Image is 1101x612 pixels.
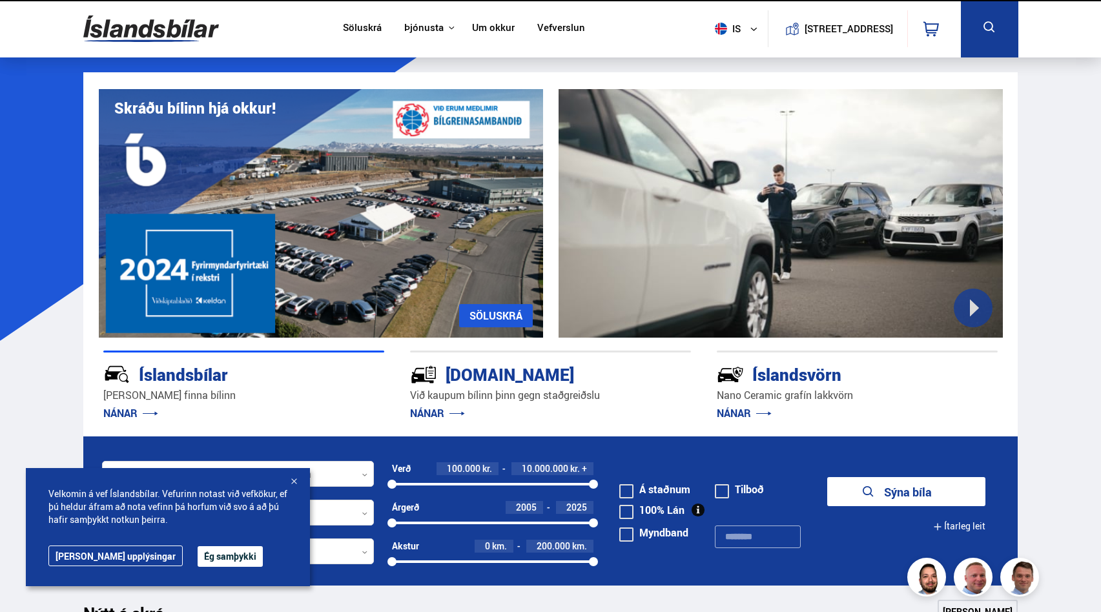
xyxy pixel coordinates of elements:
span: km. [492,541,507,551]
label: Á staðnum [619,484,690,495]
a: Vefverslun [537,22,585,36]
span: + [582,464,587,474]
label: Tilboð [715,484,764,495]
span: 2005 [516,501,537,513]
a: NÁNAR [717,406,772,420]
img: G0Ugv5HjCgRt.svg [83,8,219,50]
img: svg+xml;base64,PHN2ZyB4bWxucz0iaHR0cDovL3d3dy53My5vcmcvMjAwMC9zdmciIHdpZHRoPSI1MTIiIGhlaWdodD0iNT... [715,23,727,35]
span: kr. [482,464,492,474]
div: Akstur [392,541,419,551]
a: NÁNAR [103,406,158,420]
button: [STREET_ADDRESS] [810,23,889,34]
h1: Skráðu bílinn hjá okkur! [114,99,276,117]
img: tr5P-W3DuiFaO7aO.svg [410,361,437,388]
span: km. [572,541,587,551]
div: Íslandsbílar [103,362,338,385]
img: nhp88E3Fdnt1Opn2.png [909,560,948,598]
label: 100% Lán [619,505,684,515]
span: 200.000 [537,540,570,552]
a: [STREET_ADDRESS] [775,10,900,47]
p: Nano Ceramic grafín lakkvörn [717,388,998,403]
button: Þjónusta [404,22,444,34]
label: Myndband [619,527,688,538]
a: Söluskrá [343,22,382,36]
img: -Svtn6bYgwAsiwNX.svg [717,361,744,388]
div: [DOMAIN_NAME] [410,362,645,385]
div: Verð [392,464,411,474]
button: Sýna bíla [827,477,985,506]
a: [PERSON_NAME] upplýsingar [48,546,183,566]
span: 2025 [566,501,587,513]
div: Íslandsvörn [717,362,952,385]
a: Um okkur [472,22,515,36]
img: JRvxyua_JYH6wB4c.svg [103,361,130,388]
a: SÖLUSKRÁ [459,304,533,327]
button: Ítarleg leit [933,512,985,541]
span: 10.000.000 [522,462,568,474]
span: Velkomin á vef Íslandsbílar. Vefurinn notast við vefkökur, ef þú heldur áfram að nota vefinn þá h... [48,487,287,526]
button: Ég samþykki [198,546,263,567]
p: [PERSON_NAME] finna bílinn [103,388,384,403]
span: 100.000 [447,462,480,474]
a: NÁNAR [410,406,465,420]
span: 0 [485,540,490,552]
img: eKx6w-_Home_640_.png [99,89,543,338]
img: FbJEzSuNWCJXmdc-.webp [1002,560,1041,598]
div: Árgerð [392,502,419,513]
img: siFngHWaQ9KaOqBr.png [956,560,994,598]
button: is [710,10,768,48]
p: Við kaupum bílinn þinn gegn staðgreiðslu [410,388,691,403]
span: kr. [570,464,580,474]
span: is [710,23,742,35]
